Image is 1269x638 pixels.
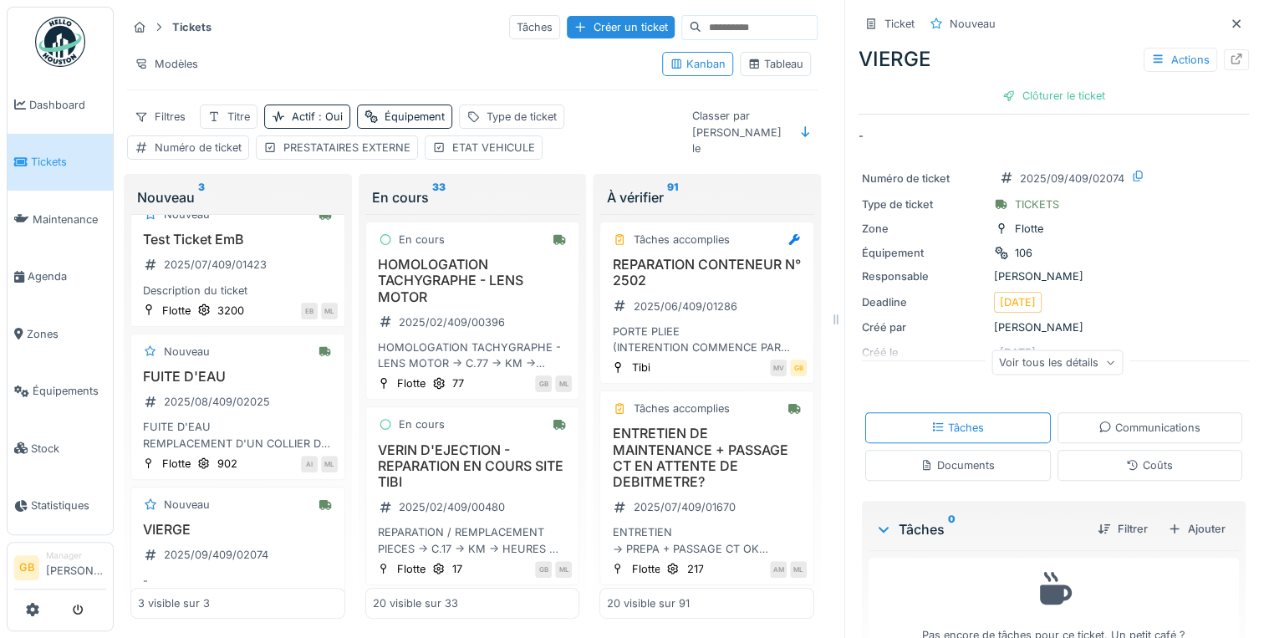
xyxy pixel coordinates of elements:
[301,456,318,472] div: AI
[31,498,106,513] span: Statistiques
[631,360,650,375] div: Tibi
[859,128,1249,144] p: -
[31,154,106,170] span: Tickets
[555,375,572,392] div: ML
[1000,294,1036,310] div: [DATE]
[33,383,106,399] span: Équipements
[452,140,535,156] div: ETAT VEHICULE
[633,299,736,314] div: 2025/06/409/01286
[606,187,808,207] div: À vérifier
[162,303,191,319] div: Flotte
[1161,518,1232,540] div: Ajouter
[862,294,987,310] div: Deadline
[14,555,39,580] li: GB
[875,519,1084,539] div: Tâches
[301,303,318,319] div: EB
[452,561,462,577] div: 17
[138,283,338,299] div: Description du ticket
[164,394,270,410] div: 2025/08/409/02025
[8,191,113,248] a: Maintenance
[29,97,106,113] span: Dashboard
[8,134,113,191] a: Tickets
[790,360,807,376] div: GB
[535,561,552,578] div: GB
[373,339,573,371] div: HOMOLOGATION TACHYGRAPHE - LENS MOTOR -> C.77 -> KM -> HEURES -> MECANO?
[46,549,106,585] li: [PERSON_NAME]
[8,76,113,134] a: Dashboard
[28,268,106,284] span: Agenda
[162,456,191,472] div: Flotte
[607,426,807,490] h3: ENTRETIEN DE MAINTENANCE + PASSAGE CT EN ATTENTE DE DEBITMETRE?
[164,257,267,273] div: 2025/07/409/01423
[950,16,996,32] div: Nouveau
[138,369,338,385] h3: FUITE D'EAU
[292,109,343,125] div: Actif
[373,257,573,305] h3: HOMOLOGATION TACHYGRAPHE - LENS MOTOR
[127,52,206,76] div: Modèles
[164,207,210,222] div: Nouveau
[315,110,343,123] span: : Oui
[138,573,338,589] div: -
[1020,171,1124,186] div: 2025/09/409/02074
[567,16,675,38] div: Créer un ticket
[770,561,787,578] div: AM
[138,232,338,248] h3: Test Ticket EmB
[31,441,106,457] span: Stock
[487,109,557,125] div: Type de ticket
[991,350,1123,375] div: Voir tous les détails
[862,197,987,212] div: Type de ticket
[373,595,458,611] div: 20 visible sur 33
[920,457,995,473] div: Documents
[385,109,445,125] div: Équipement
[8,477,113,535] a: Statistiques
[1015,245,1032,261] div: 106
[1015,221,1043,237] div: Flotte
[198,187,205,207] sup: 3
[859,44,1249,74] div: VIERGE
[8,420,113,477] a: Stock
[373,442,573,491] h3: VERIN D'EJECTION - REPARATION EN COURS SITE TIBI
[321,303,338,319] div: ML
[8,248,113,306] a: Agenda
[666,187,677,207] sup: 91
[227,109,250,125] div: Titre
[137,187,339,207] div: Nouveau
[607,324,807,355] div: PORTE PLIEE (INTERENTION COMMENCE PAR DONEUX ET TERMINE PAR [PERSON_NAME])
[770,360,787,376] div: MV
[164,547,268,563] div: 2025/09/409/02074
[633,232,729,248] div: Tâches accomplies
[631,561,660,577] div: Flotte
[399,232,445,248] div: En cours
[948,519,956,539] sup: 0
[607,257,807,288] h3: REPARATION CONTENEUR N° 2502
[686,561,703,577] div: 217
[217,456,237,472] div: 902
[164,497,210,513] div: Nouveau
[399,416,445,432] div: En cours
[46,549,106,562] div: Manager
[862,319,1246,335] div: [PERSON_NAME]
[27,326,106,342] span: Zones
[862,319,987,335] div: Créé par
[862,268,1246,284] div: [PERSON_NAME]
[283,140,410,156] div: PRESTATAIRES EXTERNE
[862,221,987,237] div: Zone
[862,268,987,284] div: Responsable
[217,303,244,319] div: 3200
[138,595,210,611] div: 3 visible sur 3
[931,420,984,436] div: Tâches
[607,595,690,611] div: 20 visible sur 91
[747,56,803,72] div: Tableau
[1126,457,1173,473] div: Coûts
[164,344,210,360] div: Nouveau
[321,456,338,472] div: ML
[432,187,446,207] sup: 33
[452,375,464,391] div: 77
[670,56,726,72] div: Kanban
[1098,420,1200,436] div: Communications
[633,401,729,416] div: Tâches accomplies
[633,499,735,515] div: 2025/07/409/01670
[862,245,987,261] div: Équipement
[399,314,505,330] div: 2025/02/409/00396
[607,524,807,556] div: ENTRETIEN -> PREPA + PASSAGE CT OK -> EN ATTENTE DEBIMETRE D'AIR EN COMMANDE -> REMPLACEMENT PLAQ...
